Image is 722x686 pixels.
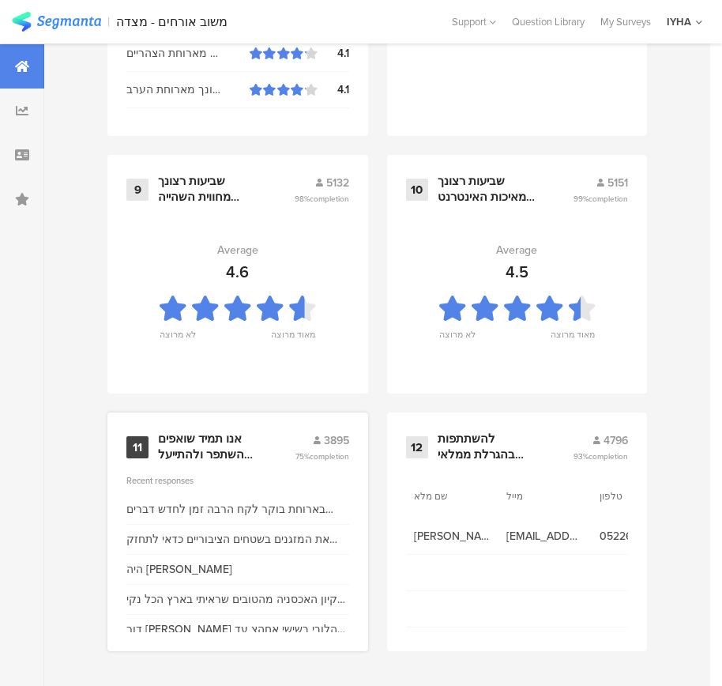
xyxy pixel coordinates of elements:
span: 93% [573,450,628,462]
a: My Surveys [592,14,659,29]
div: 4.6 [226,260,249,284]
span: completion [589,450,628,462]
div: Average [217,242,258,258]
div: להשתתפות בהגרלת ממלאי המשובים יש למלא את הפרטים [438,432,536,462]
div: מאוד מרוצה [551,328,595,350]
span: 5132 [326,175,349,191]
div: 11 [126,436,149,458]
div: 12 [406,436,428,458]
div: IYHA [667,14,691,29]
div: לא מרוצה [439,328,476,350]
span: 99% [573,193,628,205]
span: completion [589,193,628,205]
div: Average [496,242,537,258]
div: היה [PERSON_NAME] [126,561,232,578]
section: מייל [506,489,577,503]
a: Question Library [504,14,592,29]
span: [EMAIL_ADDRESS][DOMAIN_NAME] [506,528,584,545]
span: completion [310,450,349,462]
section: שם מלא [414,489,485,503]
div: שביעות רצונך מחווית השהייה בבריכה וסביבתה [158,174,256,205]
div: 4.1 [318,81,349,98]
img: segmanta logo [12,12,101,32]
div: מאוד מרוצה [271,328,315,350]
div: 10 [406,179,428,201]
div: Support [452,9,496,34]
div: 4.5 [506,260,528,284]
span: 75% [295,450,349,462]
span: [PERSON_NAME] [414,528,491,545]
span: 4796 [604,432,628,449]
div: לא מרוצה [160,328,196,350]
div: משוב אורחים - מצדה [116,14,228,29]
div: דור [PERSON_NAME] הלובי בשישי אחהצ עד הערב היה מזעזע כמובן שזה בגלל האורחים אבל היה נחמד אם היו מ... [126,621,349,638]
div: אנו תמיד שואפים להשתפר ולהתייעל ודעתך חשובה לנו [158,432,257,462]
div: נקיון האכסניה מהטובים שראיתי בארץ הכל נקי גם מתחת למיטות ולשידות [126,591,349,608]
div: שביעות רצונך מאיכות האינטרנט האלחוטי בשטחי האכסניה [438,174,536,205]
div: בארוחת בוקר לקח הרבה זמן לחדש דברים שנאמרו כמו לחם וסלטים. הייתי גם רוצה שיהיה יוגורט שמתאים למבו... [126,501,349,518]
div: שביעות רצונך מארוחת הצהריים [126,45,250,62]
div: 9 [126,179,149,201]
div: Recent responses [126,474,349,487]
div: 4.1 [318,45,349,62]
span: 5151 [607,175,628,191]
section: טלפון [600,489,671,503]
span: 98% [295,193,349,205]
span: 0522600308 [600,528,677,545]
span: completion [310,193,349,205]
div: | [107,13,110,31]
div: את המזגנים בשטחים הציבוריים כדאי לתחזק יותר [126,531,349,548]
div: שביעות רצונך מארוחת הערב [126,81,250,98]
span: 3895 [324,432,349,449]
